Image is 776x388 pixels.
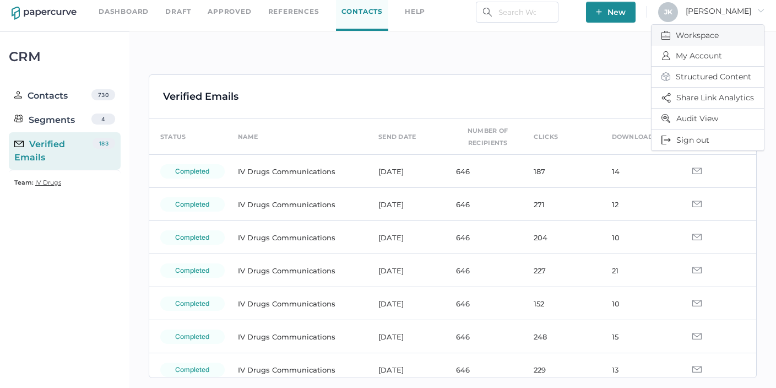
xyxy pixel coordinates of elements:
[160,263,225,278] div: completed
[227,287,367,320] td: IV Drugs Communications
[208,6,251,18] a: Approved
[14,141,24,147] img: email-icon-black.c777dcea.svg
[661,25,754,46] span: Workspace
[652,109,764,130] button: Audit View
[160,197,225,212] div: completed
[661,67,754,87] span: Structured Content
[367,221,445,254] td: [DATE]
[165,6,191,18] a: Draft
[268,6,319,18] a: References
[35,179,61,186] span: IV Drugs
[227,155,367,188] td: IV Drugs Communications
[14,114,75,127] div: Segments
[227,320,367,353] td: IV Drugs Communications
[367,287,445,320] td: [DATE]
[601,254,679,287] td: 21
[586,2,636,23] button: New
[238,131,258,143] div: name
[367,320,445,353] td: [DATE]
[9,52,121,62] div: CRM
[652,25,764,46] button: Workspace
[160,297,225,311] div: completed
[93,138,115,149] div: 183
[661,136,671,144] img: logOut.833034f2.svg
[523,320,600,353] td: 248
[661,114,671,123] img: audit-view-icon.a810f195.svg
[661,130,754,150] span: Sign out
[160,230,225,245] div: completed
[91,114,115,125] div: 4
[652,67,764,88] button: Structured Content
[652,130,764,150] button: Sign out
[476,2,558,23] input: Search Workspace
[601,221,679,254] td: 10
[601,353,679,386] td: 13
[652,88,764,109] button: Share Link Analytics
[661,46,754,66] span: My Account
[523,254,600,287] td: 227
[14,114,23,123] img: segments.b9481e3d.svg
[534,131,558,143] div: clicks
[523,287,600,320] td: 152
[163,89,238,104] div: Verified Emails
[14,91,22,99] img: person.20a629c4.svg
[596,2,626,23] span: New
[367,353,445,386] td: [DATE]
[601,155,679,188] td: 14
[160,164,225,179] div: completed
[483,8,492,17] img: search.bf03fe8b.svg
[692,267,702,273] img: email-icon-grey.d9de4670.svg
[686,6,764,16] span: [PERSON_NAME]
[601,287,679,320] td: 10
[652,46,764,67] button: My Account
[601,188,679,221] td: 12
[692,168,702,174] img: email-icon-grey.d9de4670.svg
[160,363,225,377] div: completed
[523,188,600,221] td: 271
[692,201,702,207] img: email-icon-grey.d9de4670.svg
[692,366,702,373] img: email-icon-grey.d9de4670.svg
[661,93,671,103] img: share-icon.3dc0fe15.svg
[227,188,367,221] td: IV Drugs Communications
[445,254,523,287] td: 646
[160,131,186,143] div: status
[367,155,445,188] td: [DATE]
[757,7,764,14] i: arrow_right
[601,320,679,353] td: 15
[14,138,93,164] div: Verified Emails
[664,8,672,16] span: J K
[661,31,670,40] img: breifcase.848d6bc8.svg
[445,320,523,353] td: 646
[367,188,445,221] td: [DATE]
[445,155,523,188] td: 646
[445,353,523,386] td: 646
[91,89,115,100] div: 730
[445,188,523,221] td: 646
[596,9,602,15] img: plus-white.e19ec114.svg
[405,6,425,18] div: help
[661,72,670,81] img: structured-content-icon.764794f5.svg
[160,330,225,344] div: completed
[523,353,600,386] td: 229
[661,109,754,129] span: Audit View
[661,51,670,60] img: profileIcon.c7730c57.svg
[12,7,77,20] img: papercurve-logo-colour.7244d18c.svg
[14,176,61,189] a: Team: IV Drugs
[692,333,702,339] img: email-icon-grey.d9de4670.svg
[445,221,523,254] td: 646
[14,89,68,103] div: Contacts
[99,6,149,18] a: Dashboard
[661,88,754,108] span: Share Link Analytics
[612,131,658,143] div: downloads
[227,221,367,254] td: IV Drugs Communications
[692,300,702,306] img: email-icon-grey.d9de4670.svg
[227,254,367,287] td: IV Drugs Communications
[378,131,416,143] div: send date
[456,125,519,149] div: number of recipients
[523,155,600,188] td: 187
[227,353,367,386] td: IV Drugs Communications
[692,234,702,240] img: email-icon-grey.d9de4670.svg
[367,254,445,287] td: [DATE]
[523,221,600,254] td: 204
[445,287,523,320] td: 646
